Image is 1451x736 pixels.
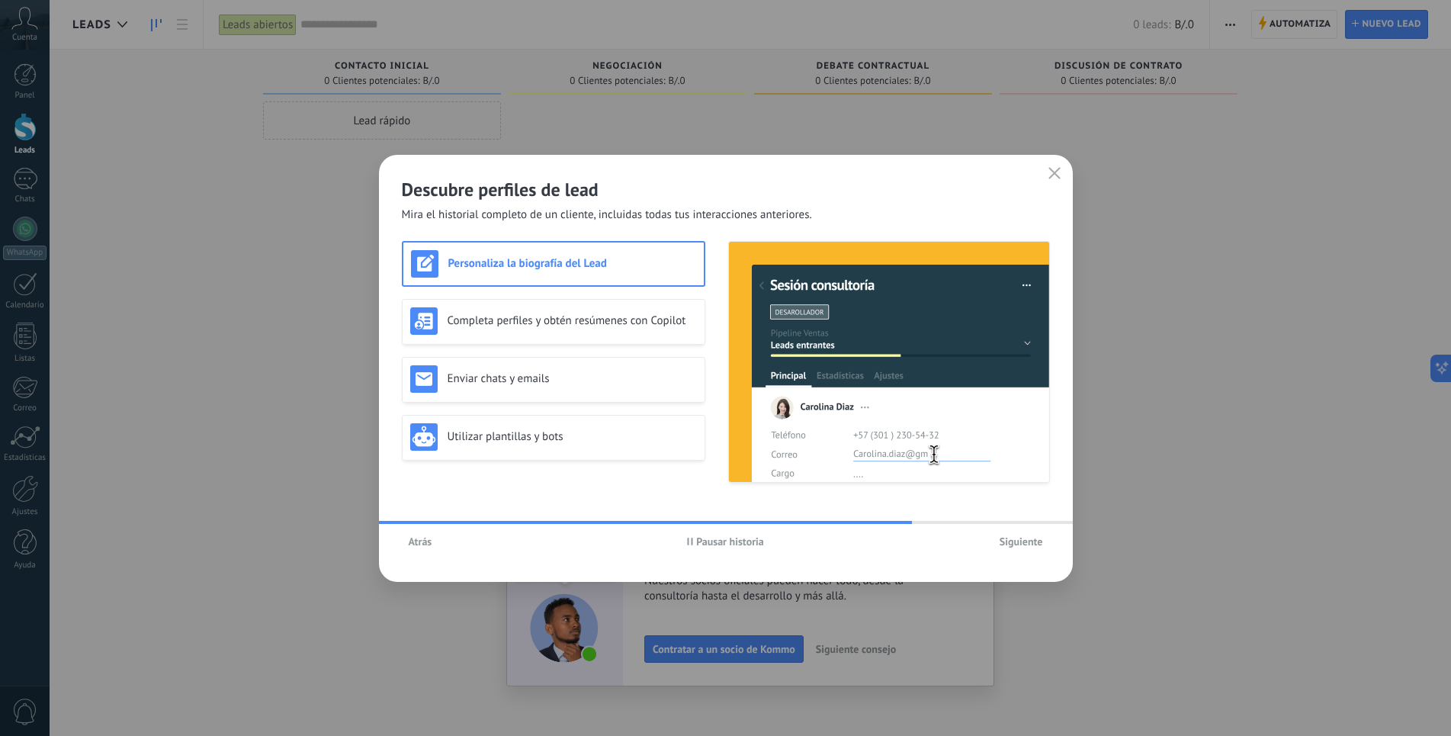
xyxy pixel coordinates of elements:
[680,530,771,553] button: Pausar historia
[696,536,764,547] span: Pausar historia
[402,530,439,553] button: Atrás
[1000,536,1043,547] span: Siguiente
[448,429,697,444] h3: Utilizar plantillas y bots
[409,536,432,547] span: Atrás
[402,178,1050,201] h2: Descubre perfiles de lead
[448,313,697,328] h3: Completa perfiles y obtén resúmenes con Copilot
[448,371,697,386] h3: Enviar chats y emails
[448,256,696,271] h3: Personaliza la biografía del Lead
[993,530,1050,553] button: Siguiente
[402,207,812,223] span: Mira el historial completo de un cliente, incluidas todas tus interacciones anteriores.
